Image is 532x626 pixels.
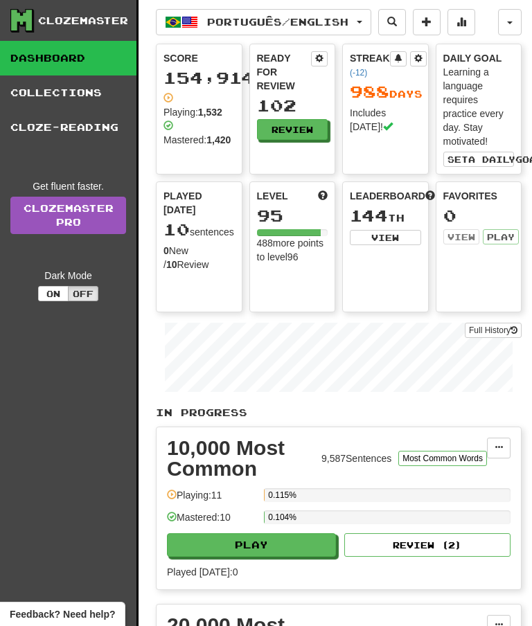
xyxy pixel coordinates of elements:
[318,189,328,203] span: Score more points to level up
[10,179,126,193] div: Get fluent faster.
[167,488,257,511] div: Playing: 11
[167,510,257,533] div: Mastered: 10
[447,9,475,35] button: More stats
[163,119,235,147] div: Mastered:
[425,189,435,203] span: This week in points, UTC
[443,189,515,203] div: Favorites
[443,207,515,224] div: 0
[468,154,515,164] span: a daily
[163,51,235,65] div: Score
[68,286,98,301] button: Off
[350,206,388,225] span: 144
[10,607,115,621] span: Open feedback widget
[257,236,328,264] div: 488 more points to level 96
[206,134,231,145] strong: 1,420
[350,82,389,101] span: 988
[198,107,222,118] strong: 1,532
[443,229,479,244] button: View
[350,106,421,134] div: Includes [DATE]!
[398,451,487,466] button: Most Common Words
[350,83,421,101] div: Day s
[163,220,190,239] span: 10
[166,259,177,270] strong: 10
[167,533,336,557] button: Play
[483,229,519,244] button: Play
[163,245,169,256] strong: 0
[257,119,328,140] button: Review
[257,189,288,203] span: Level
[465,323,522,338] button: Full History
[167,438,314,479] div: 10,000 Most Common
[443,152,515,167] button: Seta dailygoal
[350,68,367,78] a: (-12)
[156,406,522,420] p: In Progress
[257,51,312,93] div: Ready for Review
[350,189,425,203] span: Leaderboard
[378,9,406,35] button: Search sentences
[344,533,511,557] button: Review (2)
[321,451,391,465] div: 9,587 Sentences
[10,269,126,283] div: Dark Mode
[443,65,515,148] div: Learning a language requires practice every day. Stay motivated!
[163,244,235,271] div: New / Review
[413,9,441,35] button: Add sentence to collection
[10,197,126,234] a: ClozemasterPro
[257,97,328,114] div: 102
[38,286,69,301] button: On
[350,51,390,79] div: Streak
[350,230,421,245] button: View
[163,221,235,239] div: sentences
[443,51,515,65] div: Daily Goal
[38,14,128,28] div: Clozemaster
[163,69,235,87] div: 154,914
[167,566,238,578] span: Played [DATE]: 0
[257,207,328,224] div: 95
[163,91,228,119] div: Playing:
[163,189,235,217] span: Played [DATE]
[350,207,421,225] div: th
[207,16,348,28] span: Português / English
[156,9,371,35] button: Português/English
